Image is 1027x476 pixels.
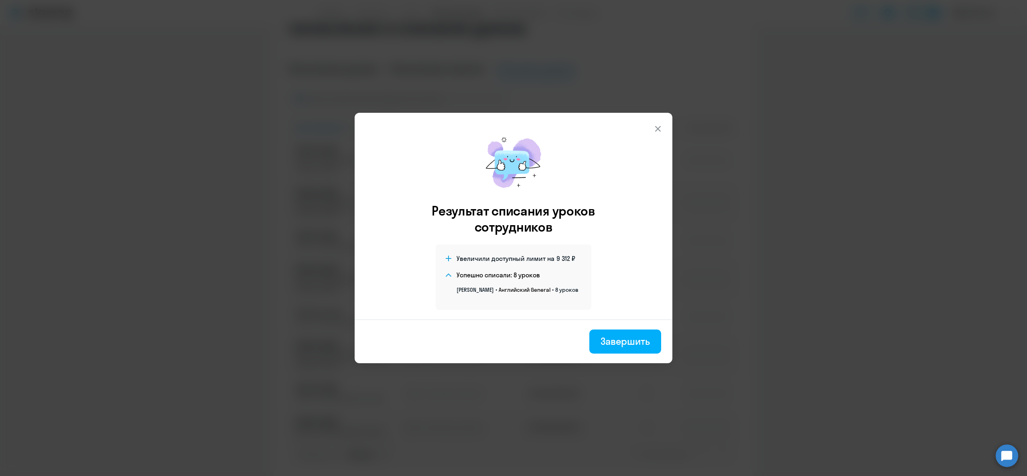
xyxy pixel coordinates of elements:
span: 9 312 ₽ [556,254,575,263]
span: • [552,286,554,293]
button: Завершить [589,330,661,354]
div: Завершить [601,335,650,348]
span: [PERSON_NAME] [457,286,494,293]
h3: Результат списания уроков сотрудников [421,203,606,235]
span: 8 уроков [555,286,578,293]
span: • [495,286,497,293]
span: Увеличили доступный лимит на [457,254,554,263]
img: mirage-message.png [477,129,550,196]
p: Английский General [499,286,550,293]
h4: Успешно списали: 8 уроков [457,271,540,279]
